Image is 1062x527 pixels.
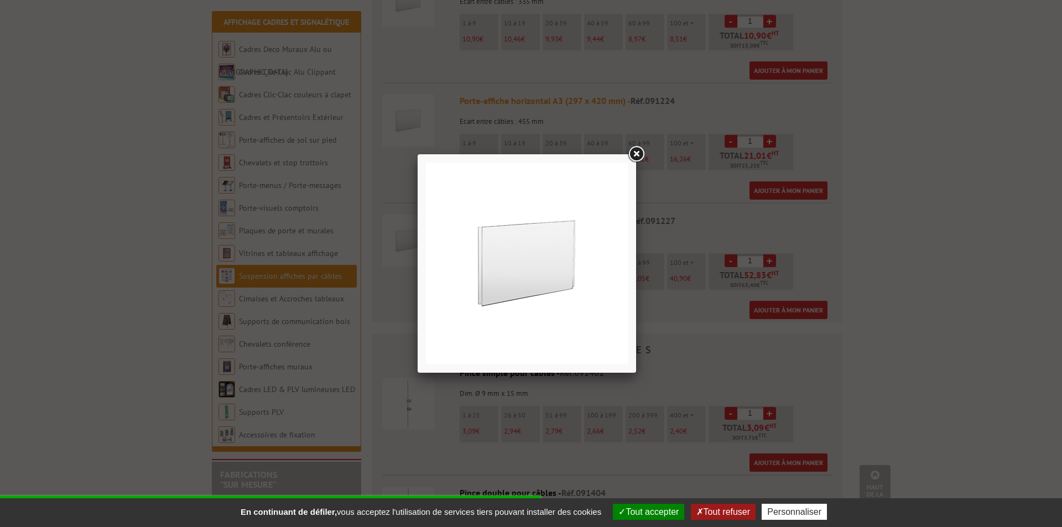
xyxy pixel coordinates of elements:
span: vous acceptez l'utilisation de services tiers pouvant installer des cookies [235,507,607,516]
button: Tout refuser [691,504,756,520]
a: Close [626,144,646,164]
button: Tout accepter [613,504,684,520]
button: Personnaliser (fenêtre modale) [762,504,827,520]
strong: En continuant de défiler, [241,507,337,516]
